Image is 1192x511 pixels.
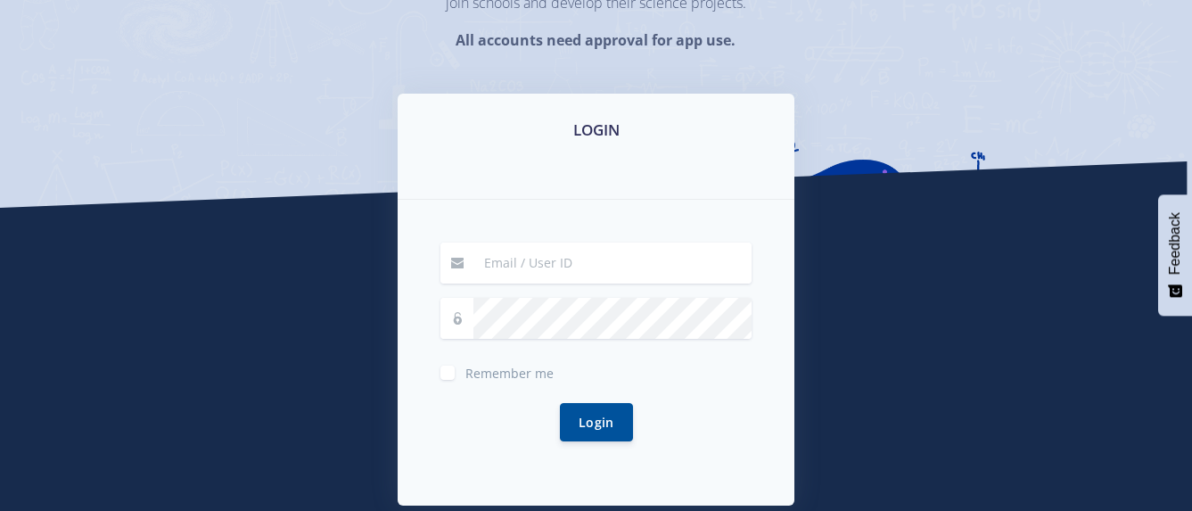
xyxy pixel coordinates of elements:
[419,119,773,142] h3: LOGIN
[465,365,554,382] span: Remember me
[456,30,736,50] strong: All accounts need approval for app use.
[473,243,752,284] input: Email / User ID
[1167,212,1183,275] span: Feedback
[1158,194,1192,316] button: Feedback - Show survey
[560,403,633,441] button: Login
